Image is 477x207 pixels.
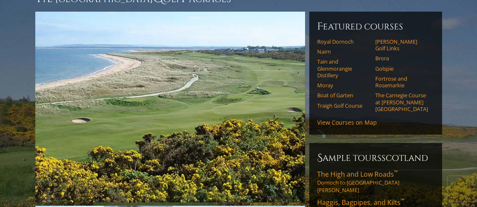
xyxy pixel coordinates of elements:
a: The Carnegie Course at [PERSON_NAME][GEOGRAPHIC_DATA] [375,92,428,112]
sup: ™ [401,197,405,204]
h6: Featured Courses [318,20,434,33]
a: Tain and Glenmorangie Distillery [318,58,370,79]
a: Royal Dornoch [318,38,370,45]
a: Moray [318,82,370,89]
a: Boat of Garten [318,92,370,99]
a: Traigh Golf Course [318,102,370,109]
h6: Sample ToursScotland [318,151,434,165]
span: Haggis, Bagpipes, and Kilts [318,198,405,207]
a: Nairn [318,48,370,55]
a: Golspie [375,65,428,72]
a: The High and Low Roads™Dornoch to [GEOGRAPHIC_DATA][PERSON_NAME] [318,170,434,194]
a: Brora [375,55,428,62]
a: [PERSON_NAME] Golf Links [375,38,428,52]
sup: ™ [394,169,398,176]
a: View Courses on Map [318,118,377,126]
span: The High and Low Roads [318,170,398,179]
a: Fortrose and Rosemarkie [375,75,428,89]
